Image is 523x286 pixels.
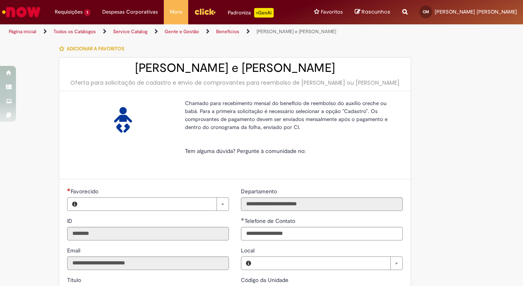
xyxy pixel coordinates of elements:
[216,28,239,35] a: Benefícios
[185,147,397,155] p: Tem alguma dúvida? Pergunte à comunidade no:
[170,8,182,16] span: More
[59,40,129,57] button: Adicionar a Favoritos
[241,188,278,195] span: Somente leitura - Departamento
[228,8,274,18] div: Padroniza
[194,6,216,18] img: click_logo_yellow_360x200.png
[84,9,90,16] span: 1
[355,8,390,16] a: Rascunhos
[185,100,388,131] span: Chamado para recebimento mensal do benefício de reembolso do auxílio creche ou babá. Para a prime...
[241,276,290,284] span: Somente leitura - Código da Unidade
[241,187,278,195] label: Somente leitura - Departamento
[55,8,83,16] span: Requisições
[321,8,343,16] span: Favoritos
[67,79,403,87] div: Oferta para solicitação de cadastro e envio de comprovantes para reembolso de [PERSON_NAME] ou [P...
[256,257,402,270] a: Limpar campo Local
[241,247,256,254] span: Local
[67,256,229,270] input: Email
[241,257,256,270] button: Local, Visualizar este registro
[1,4,42,20] img: ServiceNow
[110,107,136,133] img: Auxílio Creche e Babá
[67,188,71,191] span: Necessários
[6,24,343,39] ul: Trilhas de página
[71,188,100,195] span: Necessários - Favorecido
[67,217,74,224] span: Somente leitura - ID
[67,217,74,225] label: Somente leitura - ID
[67,246,82,254] label: Somente leitura - Email
[241,276,290,284] label: Somente leitura - Código da Unidade
[165,28,199,35] a: Gente e Gestão
[254,8,274,18] p: +GenAi
[241,227,403,240] input: Telefone de Contato
[67,227,229,240] input: ID
[241,197,403,211] input: Departamento
[362,8,390,16] span: Rascunhos
[241,218,245,221] span: Obrigatório Preenchido
[67,46,124,52] span: Adicionar a Favoritos
[435,8,517,15] span: [PERSON_NAME] [PERSON_NAME]
[67,276,83,284] label: Somente leitura - Título
[67,62,403,75] h2: [PERSON_NAME] e [PERSON_NAME]
[102,8,158,16] span: Despesas Corporativas
[68,198,82,211] button: Favorecido, Visualizar este registro
[257,28,336,35] a: [PERSON_NAME] e [PERSON_NAME]
[9,28,36,35] a: Página inicial
[67,276,83,284] span: Somente leitura - Título
[67,247,82,254] span: Somente leitura - Email
[54,28,96,35] a: Todos os Catálogos
[423,9,429,14] span: CM
[82,198,229,211] a: Limpar campo Favorecido
[113,28,147,35] a: Service Catalog
[245,217,297,224] span: Telefone de Contato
